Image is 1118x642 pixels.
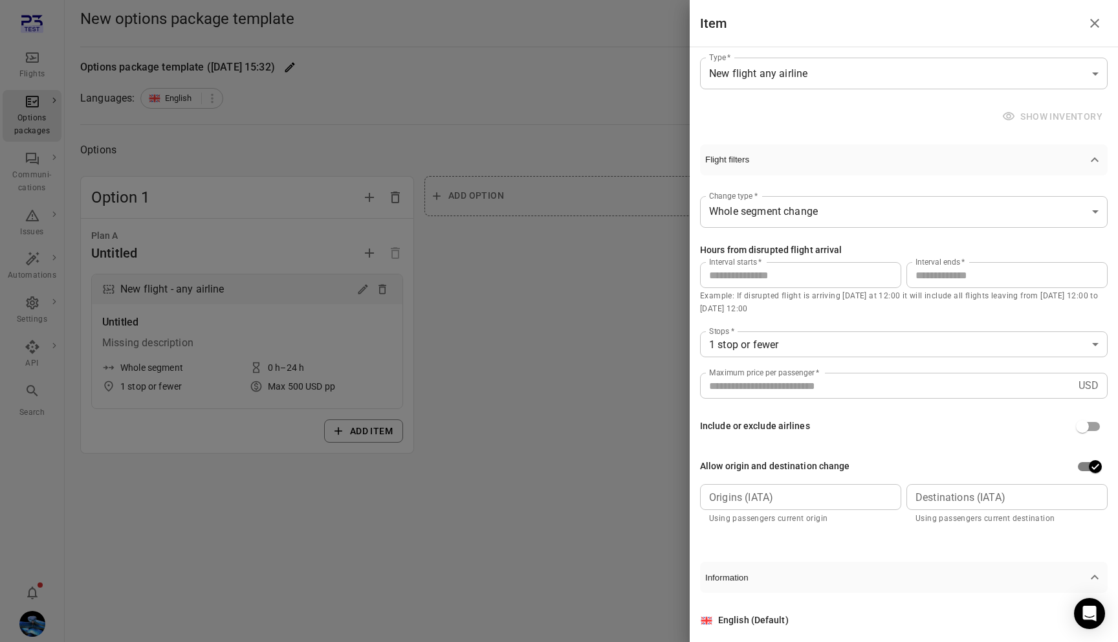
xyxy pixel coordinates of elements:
label: Interval ends [915,256,965,267]
span: New flight any airline [709,66,1087,82]
div: Hours from disrupted flight arrival [700,243,842,258]
p: Example: If disrupted flight is arriving [DATE] at 12:00 it will include all flights leaving from... [700,290,1108,316]
label: Type [709,52,731,63]
p: Using passengers current destination [915,513,1099,526]
p: USD [1079,378,1099,393]
button: Close drawer [1082,10,1108,36]
label: Change type [709,190,758,201]
div: Open Intercom Messenger [1074,598,1105,629]
h1: Item [700,13,727,34]
span: Whole segment change [709,204,1087,219]
label: Interval starts [709,256,762,267]
button: Information [700,562,1108,593]
button: Flight filters [700,144,1108,175]
div: Flight filters [700,175,1108,547]
div: 1 stop or fewer [700,331,1108,357]
span: Inventory unavailable for templates [1000,105,1108,129]
div: Allow origin and destination change [700,459,850,474]
label: Maximum price per passenger [709,367,820,378]
span: Information [705,573,1087,582]
div: English (Default) [718,614,789,628]
span: Flight filters [705,155,1087,164]
label: Stops [709,326,734,337]
p: Using passengers current origin [709,513,892,526]
div: Include or exclude airlines [700,419,810,434]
